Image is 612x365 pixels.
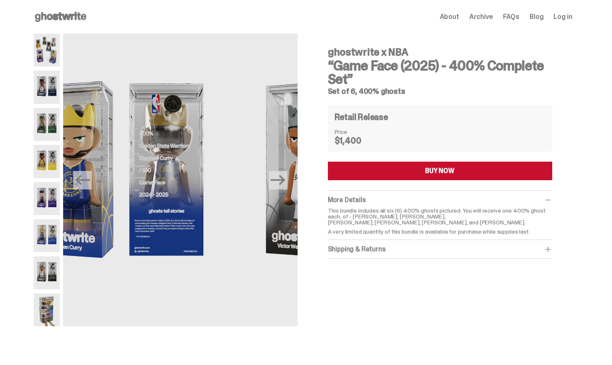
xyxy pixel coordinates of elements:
[335,129,377,135] dt: Price
[328,59,552,86] h3: “Game Face (2025) - 400% Complete Set”
[328,229,552,234] p: A very limited quantity of this bundle is available for purchase while supplies last.
[530,13,543,20] a: Blog
[440,13,459,20] a: About
[328,208,552,225] p: This bundle includes all six (6) 400% ghosts pictured. You will receive one 400% ghost each, of -...
[335,113,388,121] h4: Retail Release
[73,171,92,189] button: Previous
[328,245,552,253] div: Shipping & Returns
[335,136,377,145] dd: $1,400
[34,182,60,215] img: NBA-400-HG-Luka.png
[328,162,552,180] button: BUY NOW
[469,13,493,20] a: Archive
[328,88,552,95] h5: Set of 6, 400% ghosts
[34,219,60,252] img: NBA-400-HG-Steph.png
[234,34,468,326] img: NBA-400-HG-Wemby.png
[34,71,60,104] img: NBA-400-HG-Ant.png
[328,195,366,204] span: More Details
[34,145,60,178] img: NBA-400-HG%20Bron.png
[34,256,60,289] img: NBA-400-HG-Wemby.png
[269,171,287,189] button: Next
[553,13,572,20] a: Log in
[425,168,455,174] div: BUY NOW
[328,47,552,57] h4: ghostwrite x NBA
[34,108,60,141] img: NBA-400-HG-Giannis.png
[34,34,60,67] img: NBA-400-HG-Main.png
[503,13,519,20] a: FAQs
[34,293,60,326] img: NBA-400-HG-Scale.png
